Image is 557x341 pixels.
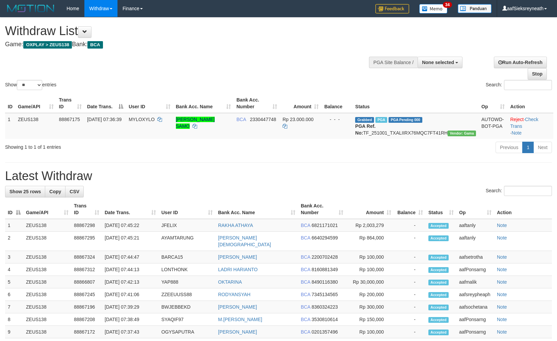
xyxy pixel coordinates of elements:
[301,267,310,272] span: BCA
[5,141,227,150] div: Showing 1 to 1 of 1 entries
[456,200,494,219] th: Op: activate to sort column ascending
[494,200,552,219] th: Action
[102,219,159,232] td: [DATE] 07:45:22
[428,292,449,298] span: Accepted
[346,313,394,326] td: Rp 150,000
[428,235,449,241] span: Accepted
[23,301,71,313] td: ZEUS138
[428,255,449,260] span: Accepted
[15,94,56,113] th: Game/API: activate to sort column ascending
[71,232,102,251] td: 88867295
[428,223,449,229] span: Accepted
[159,313,215,326] td: SYAQIF97
[497,304,507,310] a: Note
[369,57,418,68] div: PGA Site Balance /
[23,326,71,338] td: ZEUS138
[355,123,375,136] b: PGA Ref. No:
[102,263,159,276] td: [DATE] 07:44:13
[218,317,262,322] a: M.[PERSON_NAME]
[5,186,45,197] a: Show 25 rows
[5,41,365,48] h4: Game: Bank:
[479,94,507,113] th: Op: activate to sort column ascending
[102,276,159,288] td: [DATE] 07:42:13
[497,223,507,228] a: Note
[159,301,215,313] td: BWJEBBEKD
[5,169,552,183] h1: Latest Withdraw
[346,251,394,263] td: Rp 100,000
[71,313,102,326] td: 88867208
[448,131,476,136] span: Vendor URL: https://trx31.1velocity.biz
[15,113,56,139] td: ZEUS138
[375,117,387,123] span: Marked by aaftanly
[456,301,494,313] td: aafsochetana
[5,251,23,263] td: 3
[23,251,71,263] td: ZEUS138
[507,113,553,139] td: · ·
[5,301,23,313] td: 7
[102,288,159,301] td: [DATE] 07:41:06
[312,267,338,272] span: Copy 8160881349 to clipboard
[497,267,507,272] a: Note
[497,279,507,285] a: Note
[428,305,449,310] span: Accepted
[159,219,215,232] td: JFELIX
[458,4,492,13] img: panduan.png
[102,251,159,263] td: [DATE] 07:44:47
[312,254,338,260] span: Copy 2200702428 to clipboard
[426,200,456,219] th: Status: activate to sort column ascending
[5,3,56,13] img: MOTION_logo.png
[71,200,102,219] th: Trans ID: activate to sort column ascending
[497,254,507,260] a: Note
[394,301,426,313] td: -
[23,276,71,288] td: ZEUS138
[129,117,155,122] span: MYLOXYLO
[159,200,215,219] th: User ID: activate to sort column ascending
[510,117,524,122] a: Reject
[71,251,102,263] td: 88867324
[418,57,462,68] button: None selected
[394,219,426,232] td: -
[159,288,215,301] td: ZZEEUUSS88
[215,200,298,219] th: Bank Acc. Name: activate to sort column ascending
[496,142,523,153] a: Previous
[102,313,159,326] td: [DATE] 07:38:49
[250,117,276,122] span: Copy 2330447748 to clipboard
[23,313,71,326] td: ZEUS138
[312,329,338,335] span: Copy 0201357496 to clipboard
[84,94,126,113] th: Date Trans.: activate to sort column descending
[159,251,215,263] td: BARCA15
[394,263,426,276] td: -
[126,94,173,113] th: User ID: activate to sort column ascending
[102,200,159,219] th: Date Trans.: activate to sort column ascending
[87,41,103,49] span: BCA
[301,254,310,260] span: BCA
[456,263,494,276] td: aafPonsarng
[456,219,494,232] td: aaftanly
[159,326,215,338] td: OGYSAPUTRA
[394,326,426,338] td: -
[394,288,426,301] td: -
[23,263,71,276] td: ZEUS138
[312,279,338,285] span: Copy 8490116380 to clipboard
[87,117,122,122] span: [DATE] 07:36:39
[510,117,538,129] a: Check Trans
[9,189,41,194] span: Show 25 rows
[456,251,494,263] td: aafsetrotha
[5,263,23,276] td: 4
[301,279,310,285] span: BCA
[346,263,394,276] td: Rp 100,000
[419,4,448,13] img: Button%20Memo.svg
[486,186,552,196] label: Search:
[533,142,552,153] a: Next
[456,232,494,251] td: aaftanly
[71,263,102,276] td: 88867312
[486,80,552,90] label: Search:
[352,94,479,113] th: Status
[321,94,352,113] th: Balance
[23,288,71,301] td: ZEUS138
[497,329,507,335] a: Note
[352,113,479,139] td: TF_251001_TXALIIRX76MQC7FT41RH
[394,200,426,219] th: Balance: activate to sort column ascending
[346,200,394,219] th: Amount: activate to sort column ascending
[346,326,394,338] td: Rp 100,000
